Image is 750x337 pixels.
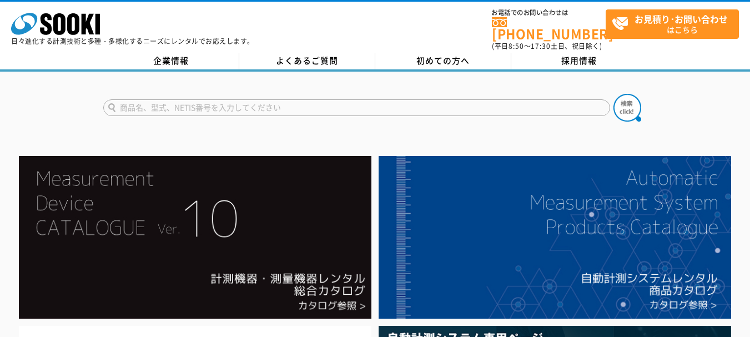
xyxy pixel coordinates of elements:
[239,53,375,69] a: よくあるご質問
[509,41,524,51] span: 8:50
[492,17,606,40] a: [PHONE_NUMBER]
[531,41,551,51] span: 17:30
[379,156,731,319] img: 自動計測システムカタログ
[492,9,606,16] span: お電話でのお問い合わせは
[11,38,254,44] p: 日々進化する計測技術と多種・多様化するニーズにレンタルでお応えします。
[613,94,641,122] img: btn_search.png
[511,53,647,69] a: 採用情報
[492,41,602,51] span: (平日 ～ 土日、祝日除く)
[635,12,728,26] strong: お見積り･お問い合わせ
[416,54,470,67] span: 初めての方へ
[103,53,239,69] a: 企業情報
[606,9,739,39] a: お見積り･お問い合わせはこちら
[103,99,610,116] input: 商品名、型式、NETIS番号を入力してください
[19,156,371,319] img: Catalog Ver10
[612,10,738,38] span: はこちら
[375,53,511,69] a: 初めての方へ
